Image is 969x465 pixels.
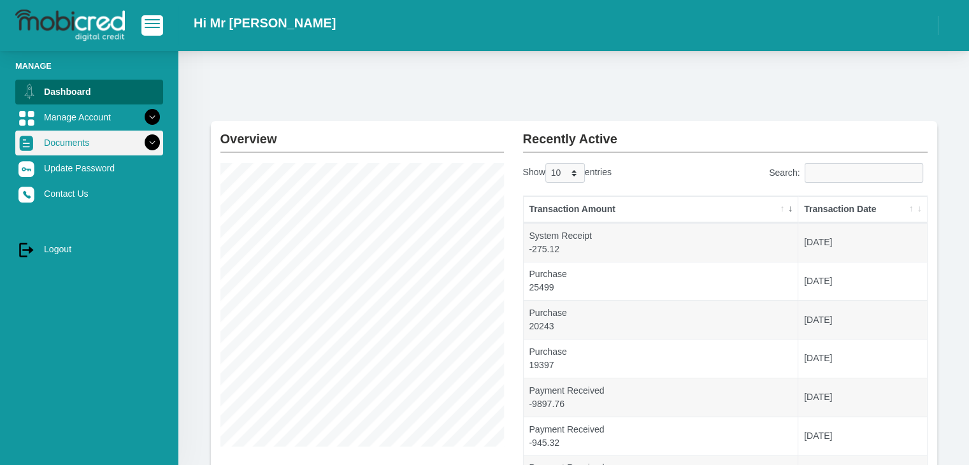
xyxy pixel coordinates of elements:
td: [DATE] [798,262,926,301]
a: Dashboard [15,80,163,104]
th: Transaction Amount: activate to sort column ascending [524,196,799,223]
label: Show entries [523,163,612,183]
h2: Recently Active [523,121,928,147]
a: Manage Account [15,105,163,129]
h2: Overview [220,121,504,147]
input: Search: [805,163,923,183]
td: [DATE] [798,300,926,339]
td: Payment Received -9897.76 [524,378,799,417]
label: Search: [769,163,928,183]
a: Update Password [15,156,163,180]
td: Purchase 19397 [524,339,799,378]
td: Purchase 20243 [524,300,799,339]
a: Logout [15,237,163,261]
td: Payment Received -945.32 [524,417,799,455]
img: logo-mobicred.svg [15,10,125,41]
td: [DATE] [798,378,926,417]
td: System Receipt -275.12 [524,223,799,262]
td: [DATE] [798,223,926,262]
h2: Hi Mr [PERSON_NAME] [194,15,336,31]
th: Transaction Date: activate to sort column ascending [798,196,926,223]
li: Manage [15,60,163,72]
a: Documents [15,131,163,155]
td: [DATE] [798,339,926,378]
select: Showentries [545,163,585,183]
td: [DATE] [798,417,926,455]
td: Purchase 25499 [524,262,799,301]
a: Contact Us [15,182,163,206]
